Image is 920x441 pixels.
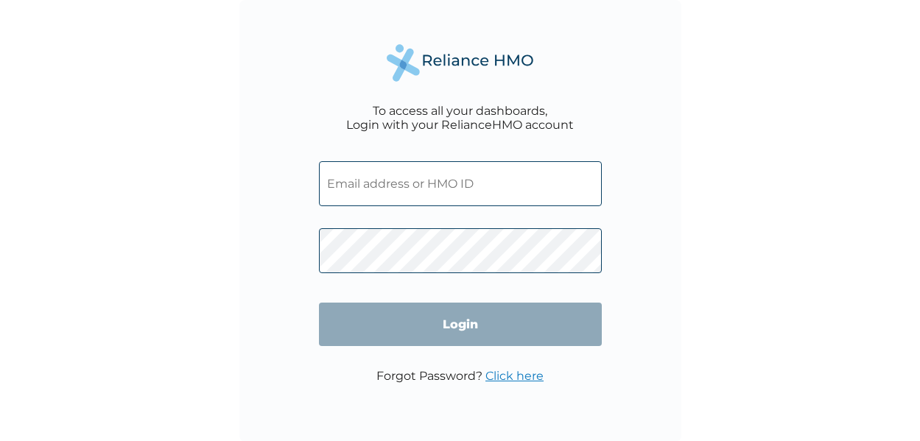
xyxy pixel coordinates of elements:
[376,369,544,383] p: Forgot Password?
[319,161,602,206] input: Email address or HMO ID
[346,104,574,132] div: To access all your dashboards, Login with your RelianceHMO account
[387,44,534,82] img: Reliance Health's Logo
[319,303,602,346] input: Login
[485,369,544,383] a: Click here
